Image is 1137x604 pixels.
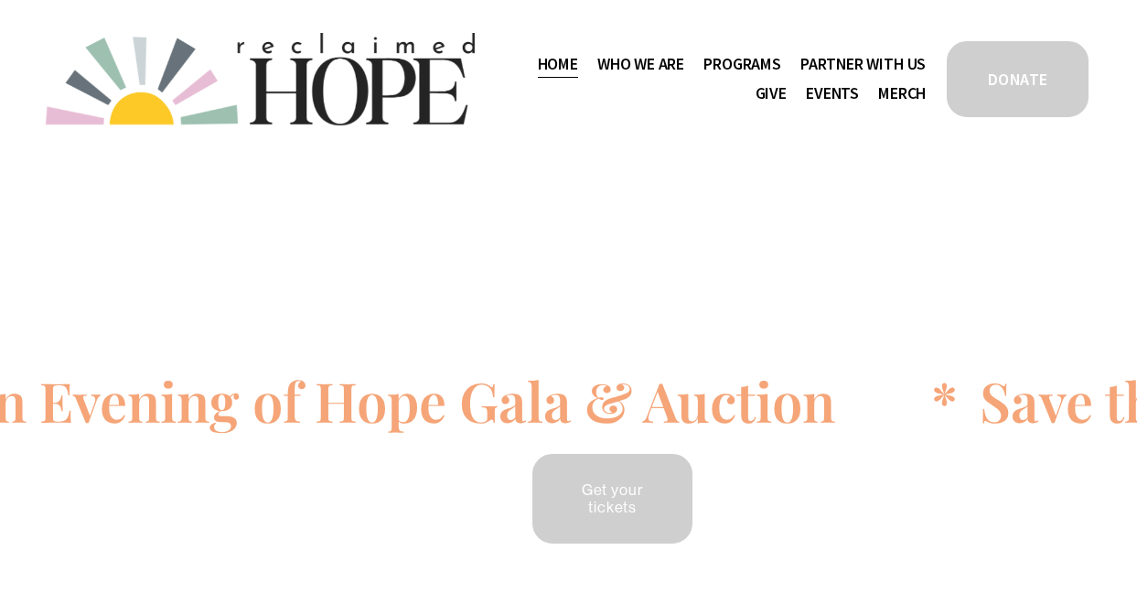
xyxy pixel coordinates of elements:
[800,51,926,78] span: Partner With Us
[703,49,781,79] a: folder dropdown
[597,51,684,78] span: Who We Are
[756,80,787,109] a: Give
[703,51,781,78] span: Programs
[878,80,926,109] a: Merch
[46,33,475,125] img: Reclaimed Hope Initiative
[530,451,695,546] a: Get your tickets
[538,49,578,79] a: Home
[944,38,1091,120] a: DONATE
[806,80,859,109] a: Events
[597,49,684,79] a: folder dropdown
[800,49,926,79] a: folder dropdown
